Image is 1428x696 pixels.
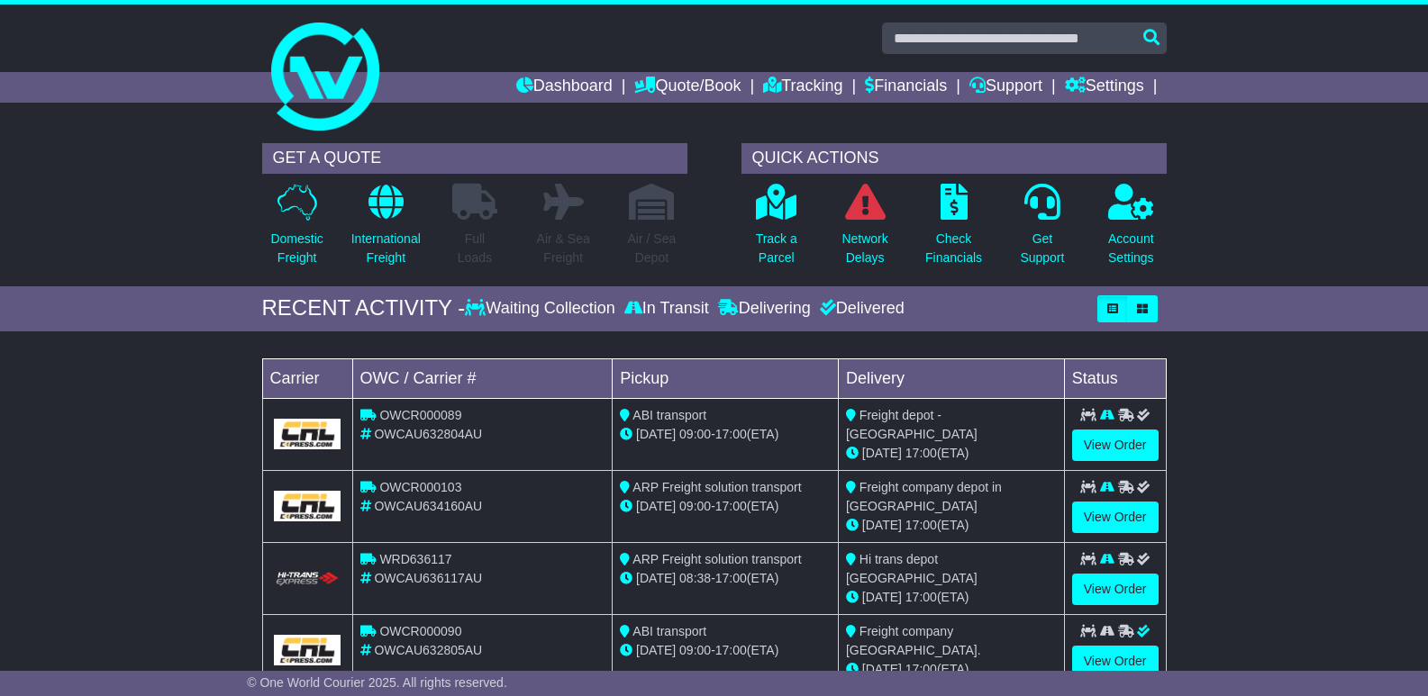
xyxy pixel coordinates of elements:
[620,569,831,588] div: - (ETA)
[537,230,590,267] p: Air & Sea Freight
[620,425,831,444] div: - (ETA)
[715,571,747,585] span: 17:00
[620,299,714,319] div: In Transit
[274,491,341,521] img: GetCarrierServiceLogo
[1072,429,1159,461] a: View Order
[262,358,352,398] td: Carrier
[632,552,801,566] span: ARP Freight solution transport
[756,230,797,267] p: Track a Parcel
[862,590,902,604] span: [DATE]
[846,408,978,441] span: Freight depot - [GEOGRAPHIC_DATA]
[715,427,747,441] span: 17:00
[247,675,507,690] span: © One World Courier 2025. All rights reserved.
[374,643,482,657] span: OWCAU632805AU
[862,662,902,676] span: [DATE]
[465,299,619,319] div: Waiting Collection
[925,230,982,267] p: Check Financials
[613,358,839,398] td: Pickup
[841,230,887,267] p: Network Delays
[270,230,323,267] p: Domestic Freight
[815,299,905,319] div: Delivered
[636,571,676,585] span: [DATE]
[714,299,815,319] div: Delivering
[628,230,677,267] p: Air / Sea Depot
[374,571,482,585] span: OWCAU636117AU
[1107,183,1155,277] a: AccountSettings
[262,143,687,174] div: GET A QUOTE
[679,427,711,441] span: 09:00
[1072,574,1159,605] a: View Order
[1065,72,1144,103] a: Settings
[379,552,451,566] span: WRD636117
[841,183,888,277] a: NetworkDelays
[352,358,613,398] td: OWC / Carrier #
[379,480,461,494] span: OWCR000103
[846,660,1057,679] div: (ETA)
[1019,183,1065,277] a: GetSupport
[862,518,902,532] span: [DATE]
[679,643,711,657] span: 09:00
[846,480,1002,513] span: Freight company depot in [GEOGRAPHIC_DATA]
[763,72,842,103] a: Tracking
[1020,230,1064,267] p: Get Support
[374,427,482,441] span: OWCAU632804AU
[1072,502,1159,533] a: View Order
[620,641,831,660] div: - (ETA)
[379,408,461,422] span: OWCR000089
[846,552,978,585] span: Hi trans depot [GEOGRAPHIC_DATA]
[715,499,747,513] span: 17:00
[905,590,937,604] span: 17:00
[262,295,466,321] div: RECENT ACTIVITY -
[679,499,711,513] span: 09:00
[924,183,983,277] a: CheckFinancials
[862,446,902,460] span: [DATE]
[632,408,706,422] span: ABI transport
[634,72,741,103] a: Quote/Book
[715,643,747,657] span: 17:00
[846,444,1057,463] div: (ETA)
[516,72,613,103] a: Dashboard
[350,183,422,277] a: InternationalFreight
[741,143,1167,174] div: QUICK ACTIONS
[905,446,937,460] span: 17:00
[846,624,981,657] span: Freight company [GEOGRAPHIC_DATA].
[1064,358,1166,398] td: Status
[452,230,497,267] p: Full Loads
[620,497,831,516] div: - (ETA)
[274,419,341,449] img: GetCarrierServiceLogo
[838,358,1064,398] td: Delivery
[351,230,421,267] p: International Freight
[679,571,711,585] span: 08:38
[269,183,323,277] a: DomesticFreight
[755,183,798,277] a: Track aParcel
[969,72,1042,103] a: Support
[846,516,1057,535] div: (ETA)
[374,499,482,513] span: OWCAU634160AU
[632,480,801,494] span: ARP Freight solution transport
[1072,646,1159,677] a: View Order
[636,427,676,441] span: [DATE]
[274,571,341,588] img: HiTrans.png
[1108,230,1154,267] p: Account Settings
[636,499,676,513] span: [DATE]
[865,72,947,103] a: Financials
[636,643,676,657] span: [DATE]
[379,624,461,638] span: OWCR000090
[905,518,937,532] span: 17:00
[632,624,706,638] span: ABI transport
[846,588,1057,607] div: (ETA)
[274,635,341,665] img: GetCarrierServiceLogo
[905,662,937,676] span: 17:00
